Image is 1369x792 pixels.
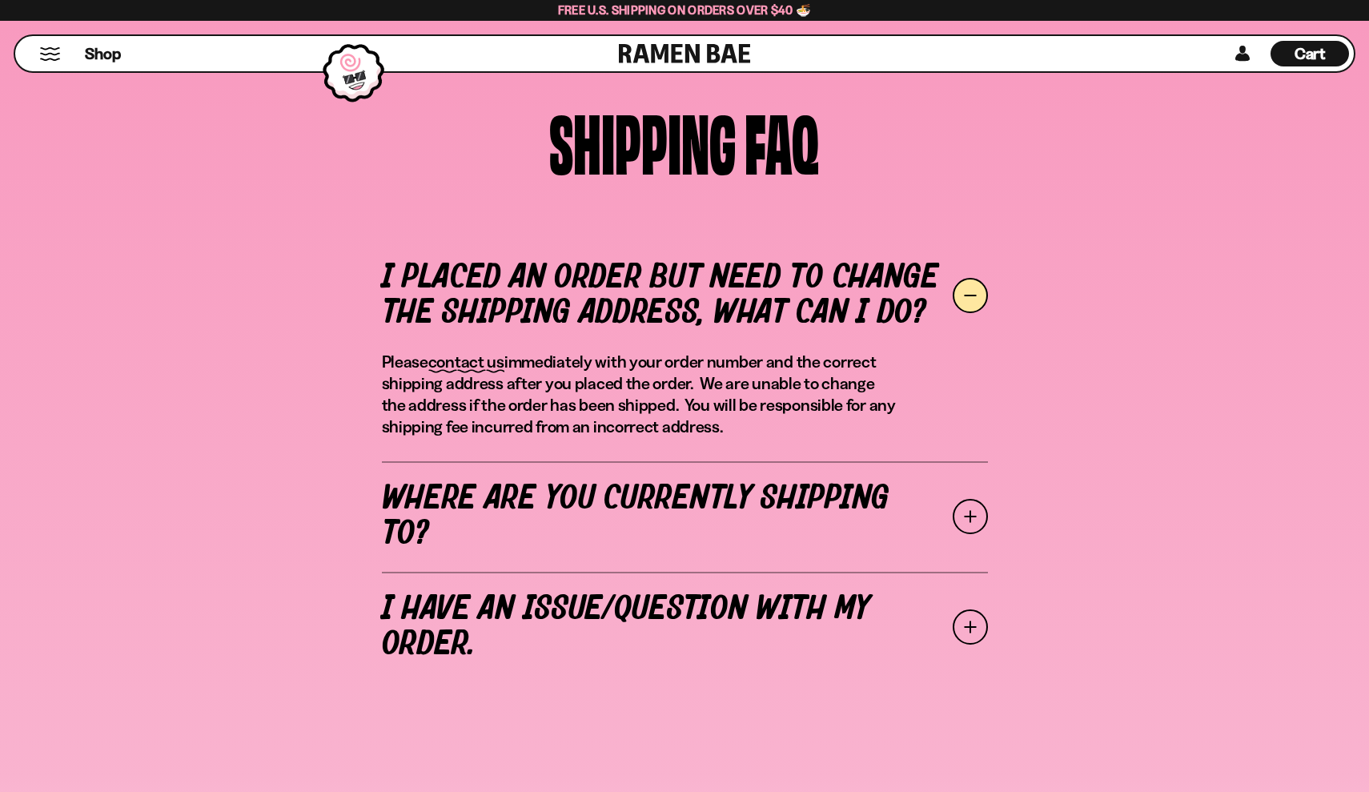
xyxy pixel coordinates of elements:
[382,351,897,437] p: Please immediately with your order number and the correct shipping address after you placed the o...
[85,41,121,66] a: Shop
[382,572,988,682] a: I have an issue/question with my order.
[1271,36,1349,71] a: Cart
[1295,44,1326,63] span: Cart
[39,47,61,61] button: Mobile Menu Trigger
[428,352,504,372] a: contact us
[745,102,819,178] div: FAQ
[549,102,737,178] div: SHIPPING
[558,2,812,18] span: Free U.S. Shipping on Orders over $40 🍜
[85,43,121,65] span: Shop
[382,240,988,351] a: I placed an order but need to change the shipping address, what can I do?
[382,461,988,572] a: Where are you currently shipping to?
